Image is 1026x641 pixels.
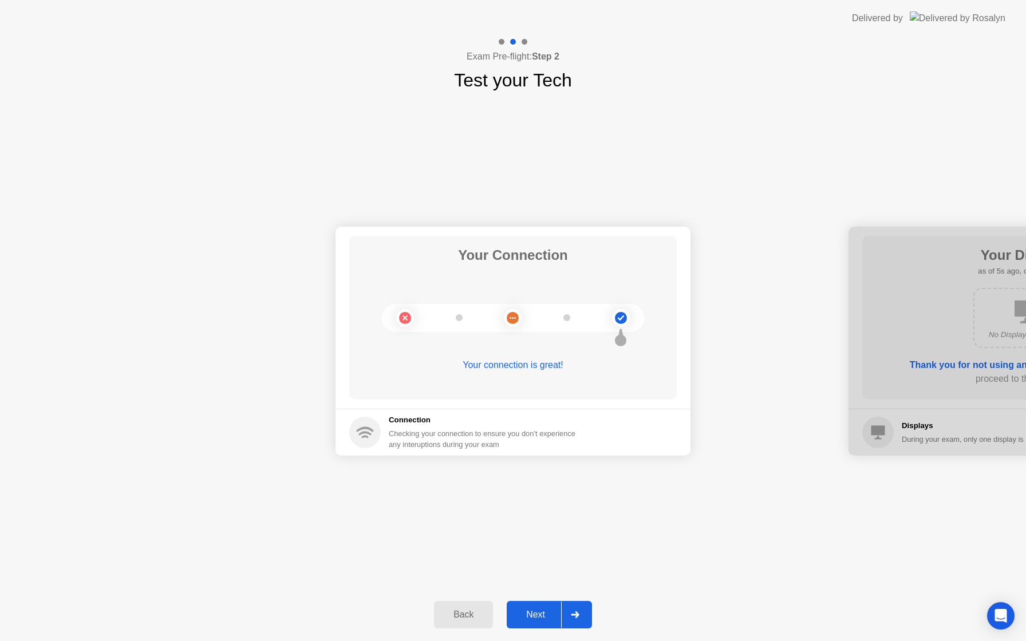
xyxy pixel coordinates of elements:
button: Back [434,601,493,628]
div: Back [437,610,490,620]
button: Next [507,601,592,628]
div: Next [510,610,561,620]
h4: Exam Pre-flight: [467,50,559,64]
h5: Connection [389,414,582,426]
h1: Test your Tech [454,66,572,94]
div: Delivered by [852,11,903,25]
b: Step 2 [532,52,559,61]
img: Delivered by Rosalyn [910,11,1005,25]
h1: Your Connection [458,245,568,266]
div: Checking your connection to ensure you don’t experience any interuptions during your exam [389,428,582,450]
div: Your connection is great! [349,358,677,372]
div: Open Intercom Messenger [987,602,1015,630]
